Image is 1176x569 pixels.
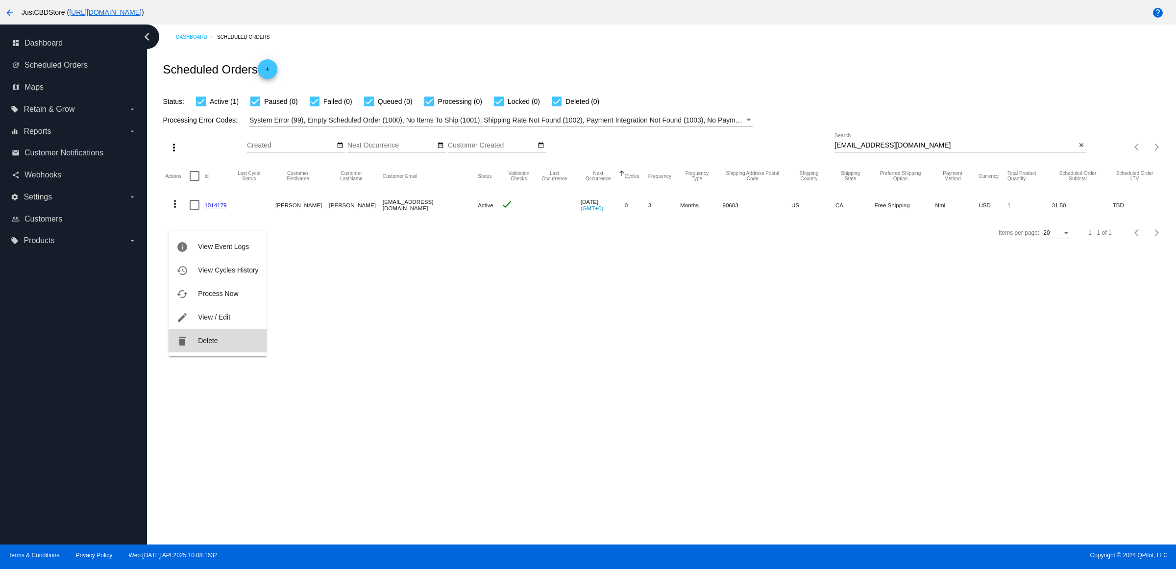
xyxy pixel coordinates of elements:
mat-icon: edit [176,312,188,323]
mat-icon: cached [176,288,188,300]
span: View Cycles History [198,266,258,274]
mat-icon: delete [176,335,188,347]
span: View Event Logs [198,243,249,250]
span: View / Edit [198,313,230,321]
mat-icon: history [176,265,188,276]
mat-icon: info [176,241,188,253]
span: Delete [198,337,218,345]
span: Process Now [198,290,238,297]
